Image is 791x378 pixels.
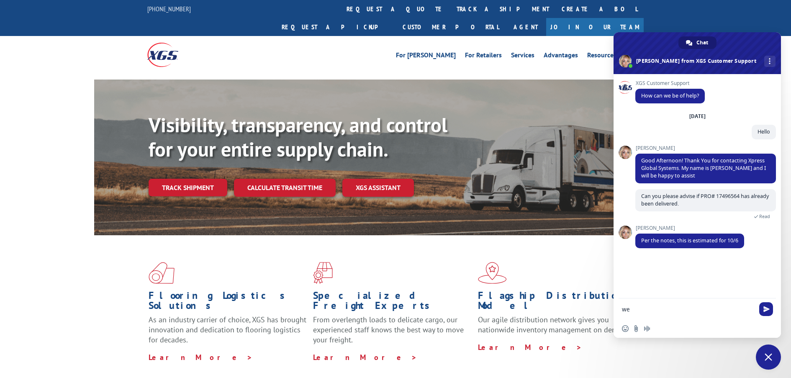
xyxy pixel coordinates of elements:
div: [DATE] [689,114,706,119]
a: For [PERSON_NAME] [396,52,456,61]
span: Our agile distribution network gives you nationwide inventory management on demand. [478,315,632,334]
h1: Flagship Distribution Model [478,291,636,315]
span: Chat [696,36,708,49]
a: Learn More > [313,352,417,362]
span: Per the notes, this is estimated for 10/6 [641,237,738,244]
span: Hello [758,128,770,135]
div: More channels [764,56,776,67]
span: As an industry carrier of choice, XGS has brought innovation and dedication to flooring logistics... [149,315,306,345]
span: Send a file [633,325,639,332]
a: Learn More > [149,352,253,362]
a: XGS ASSISTANT [342,179,414,197]
a: [PHONE_NUMBER] [147,5,191,13]
img: xgs-icon-focused-on-flooring-red [313,262,333,284]
span: XGS Customer Support [635,80,705,86]
a: Join Our Team [546,18,644,36]
a: Resources [587,52,616,61]
img: xgs-icon-flagship-distribution-model-red [478,262,507,284]
span: [PERSON_NAME] [635,145,776,151]
b: Visibility, transparency, and control for your entire supply chain. [149,112,447,162]
a: Agent [505,18,546,36]
span: Send [759,302,773,316]
span: Good Afternoon! Thank You for contacting Xpress Global Systems. My name is [PERSON_NAME] and I wi... [641,157,766,179]
img: xgs-icon-total-supply-chain-intelligence-red [149,262,175,284]
div: Chat [678,36,717,49]
a: Services [511,52,534,61]
a: Calculate transit time [234,179,336,197]
textarea: Compose your message... [622,306,754,313]
h1: Specialized Freight Experts [313,291,471,315]
a: For Retailers [465,52,502,61]
span: Insert an emoji [622,325,629,332]
div: Close chat [756,345,781,370]
a: Track shipment [149,179,227,196]
span: [PERSON_NAME] [635,225,744,231]
span: Can you please advise if PRO# 17496564 has already been delivered. [641,193,769,207]
span: How can we be of help? [641,92,699,99]
a: Learn More > [478,342,582,352]
span: Audio message [644,325,650,332]
a: Customer Portal [396,18,505,36]
a: Request a pickup [275,18,396,36]
a: Advantages [544,52,578,61]
h1: Flooring Logistics Solutions [149,291,307,315]
span: Read [759,213,770,219]
p: From overlength loads to delicate cargo, our experienced staff knows the best way to move your fr... [313,315,471,352]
